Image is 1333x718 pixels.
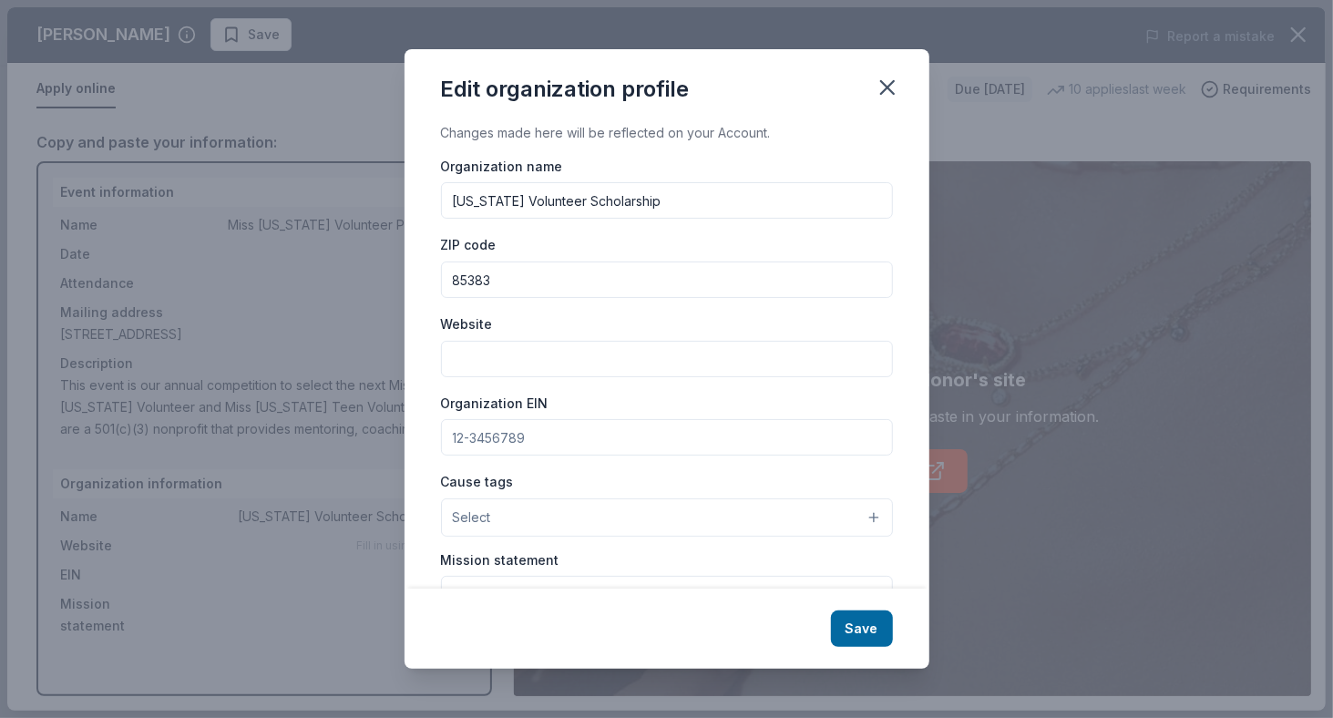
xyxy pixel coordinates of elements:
[441,419,893,456] input: 12-3456789
[441,262,893,298] input: 12345 (U.S. only)
[441,551,559,569] label: Mission statement
[453,507,491,528] span: Select
[441,473,514,491] label: Cause tags
[441,315,493,333] label: Website
[441,122,893,144] div: Changes made here will be reflected on your Account.
[441,395,549,413] label: Organization EIN
[441,75,690,104] div: Edit organization profile
[441,158,563,176] label: Organization name
[831,610,893,647] button: Save
[441,498,893,537] button: Select
[441,236,497,254] label: ZIP code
